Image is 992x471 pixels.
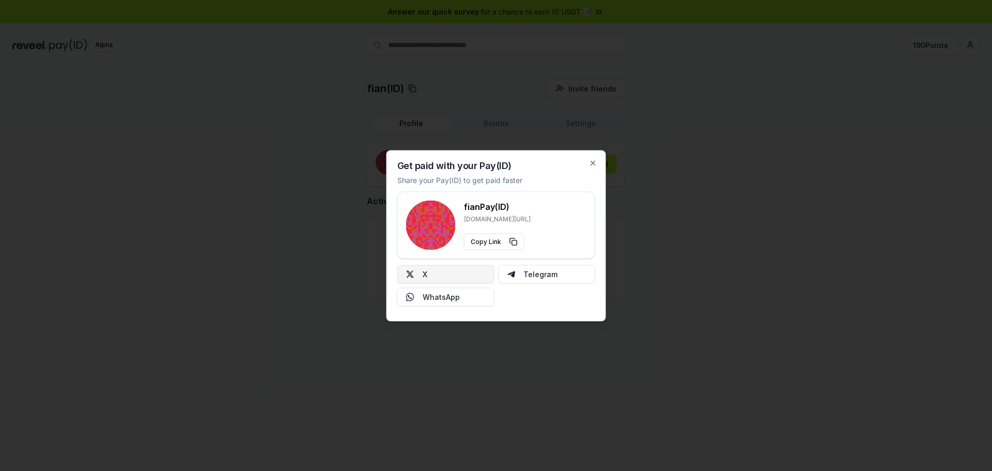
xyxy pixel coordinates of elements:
[464,200,531,212] h3: fian Pay(ID)
[406,293,414,301] img: Whatsapp
[507,270,515,278] img: Telegram
[464,215,531,223] p: [DOMAIN_NAME][URL]
[397,265,494,283] button: X
[397,287,494,306] button: WhatsApp
[397,161,512,170] h2: Get paid with your Pay(ID)
[498,265,595,283] button: Telegram
[406,270,414,278] img: X
[397,174,522,185] p: Share your Pay(ID) to get paid faster
[464,233,524,250] button: Copy Link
